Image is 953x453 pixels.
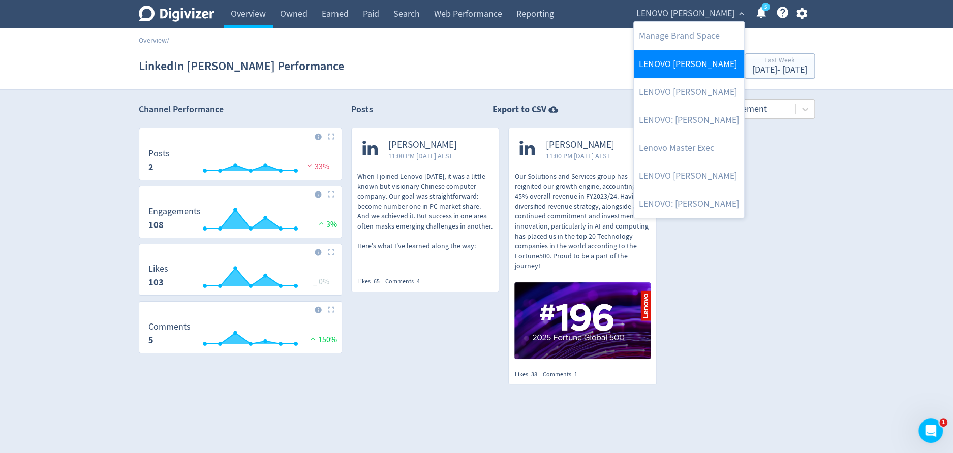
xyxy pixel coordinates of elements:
a: LENOVO: [PERSON_NAME] [634,190,744,218]
span: 1 [939,418,947,427]
a: LENOVO [PERSON_NAME] [634,162,744,190]
a: LENOVO [PERSON_NAME] [634,78,744,106]
a: Lenovo Master Exec [634,134,744,162]
a: LENOVO: [PERSON_NAME] [634,106,744,134]
a: Manage Brand Space [634,22,744,50]
a: LENOVO [PERSON_NAME] [634,50,744,78]
iframe: Intercom live chat [918,418,943,443]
